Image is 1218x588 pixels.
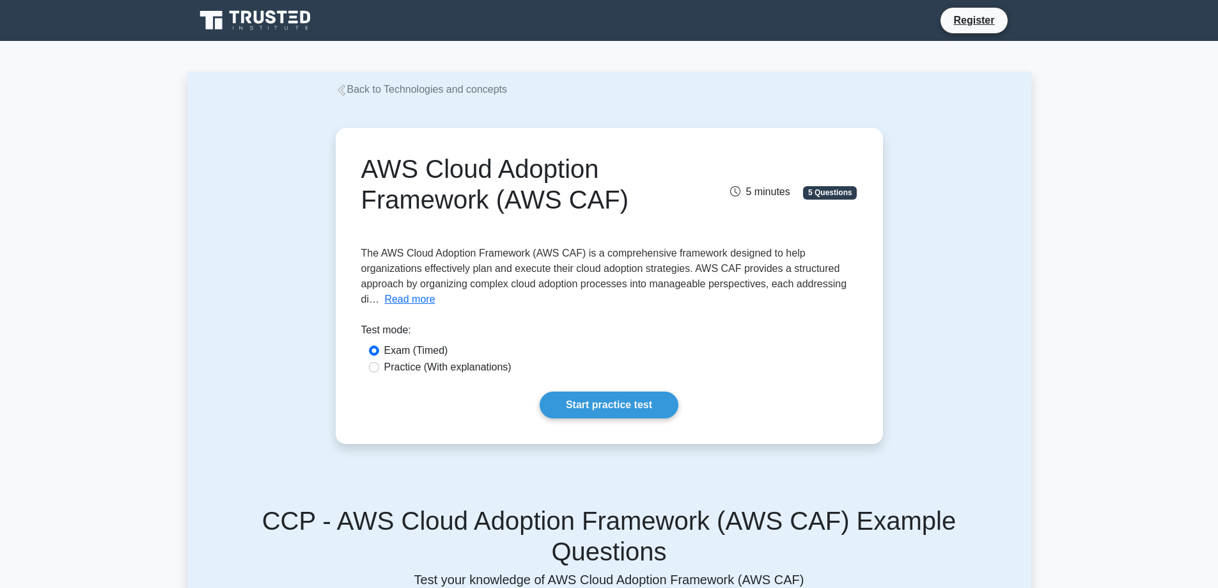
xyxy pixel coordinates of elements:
a: Back to Technologies and concepts [336,84,508,95]
p: Test your knowledge of AWS Cloud Adoption Framework (AWS CAF) [203,572,1016,587]
span: 5 minutes [730,186,790,197]
a: Start practice test [540,392,678,418]
span: 5 Questions [803,186,857,199]
span: The AWS Cloud Adoption Framework (AWS CAF) is a comprehensive framework designed to help organiza... [361,248,847,305]
label: Practice (With explanations) [384,360,511,375]
a: Register [946,12,1002,28]
button: Read more [384,292,435,307]
h1: AWS Cloud Adoption Framework (AWS CAF) [361,154,687,215]
label: Exam (Timed) [384,343,448,358]
div: Test mode: [361,322,857,343]
h5: CCP - AWS Cloud Adoption Framework (AWS CAF) Example Questions [203,505,1016,567]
